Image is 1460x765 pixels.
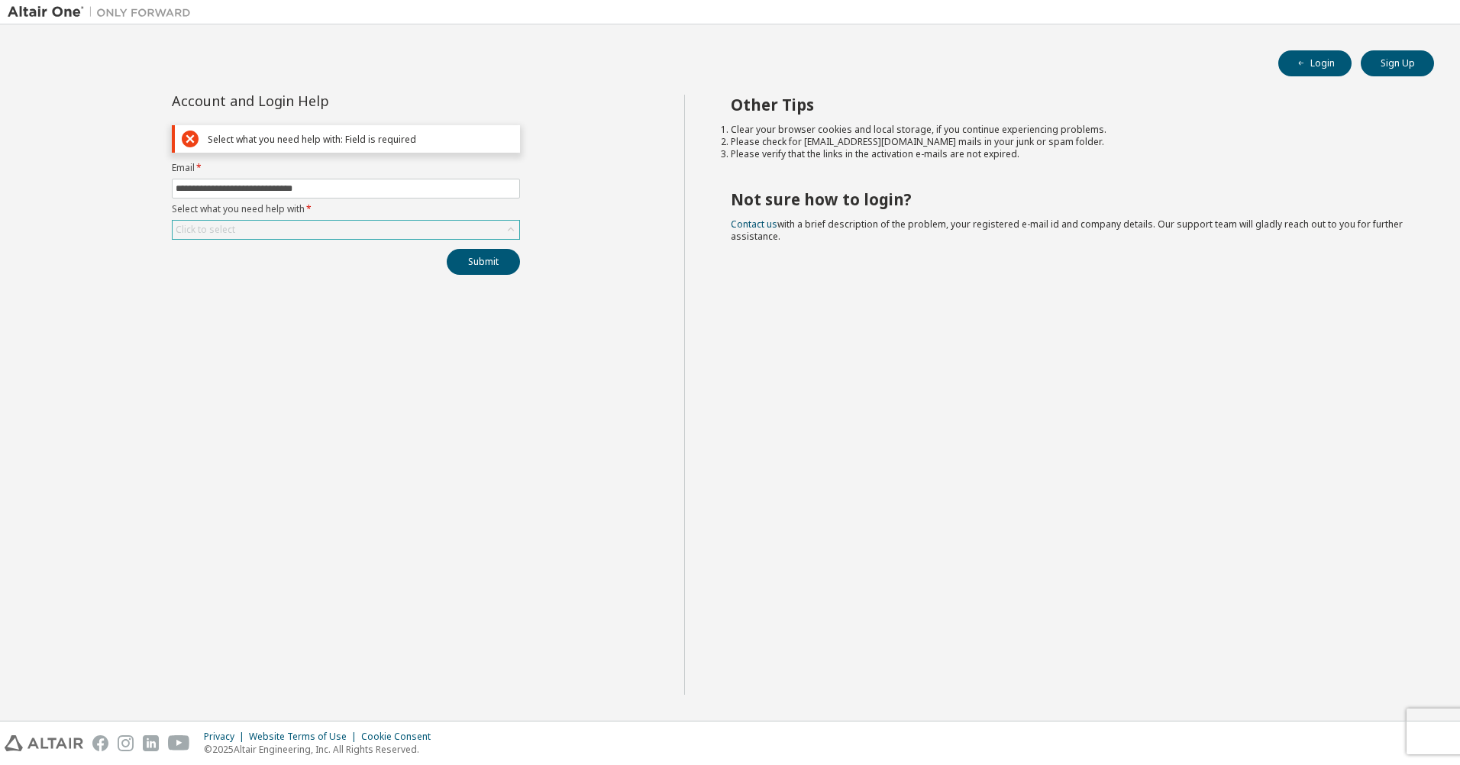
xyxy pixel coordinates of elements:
label: Select what you need help with [172,203,520,215]
div: Cookie Consent [361,731,440,743]
span: with a brief description of the problem, your registered e-mail id and company details. Our suppo... [731,218,1403,243]
p: © 2025 Altair Engineering, Inc. All Rights Reserved. [204,743,440,756]
h2: Not sure how to login? [731,189,1407,209]
div: Select what you need help with: Field is required [208,134,513,145]
li: Please verify that the links in the activation e-mails are not expired. [731,148,1407,160]
label: Email [172,162,520,174]
img: youtube.svg [168,735,190,751]
img: linkedin.svg [143,735,159,751]
img: facebook.svg [92,735,108,751]
button: Login [1278,50,1352,76]
div: Privacy [204,731,249,743]
li: Clear your browser cookies and local storage, if you continue experiencing problems. [731,124,1407,136]
div: Website Terms of Use [249,731,361,743]
img: Altair One [8,5,199,20]
a: Contact us [731,218,777,231]
h2: Other Tips [731,95,1407,115]
div: Click to select [176,224,235,236]
img: instagram.svg [118,735,134,751]
li: Please check for [EMAIL_ADDRESS][DOMAIN_NAME] mails in your junk or spam folder. [731,136,1407,148]
img: altair_logo.svg [5,735,83,751]
div: Account and Login Help [172,95,451,107]
button: Submit [447,249,520,275]
div: Click to select [173,221,519,239]
button: Sign Up [1361,50,1434,76]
